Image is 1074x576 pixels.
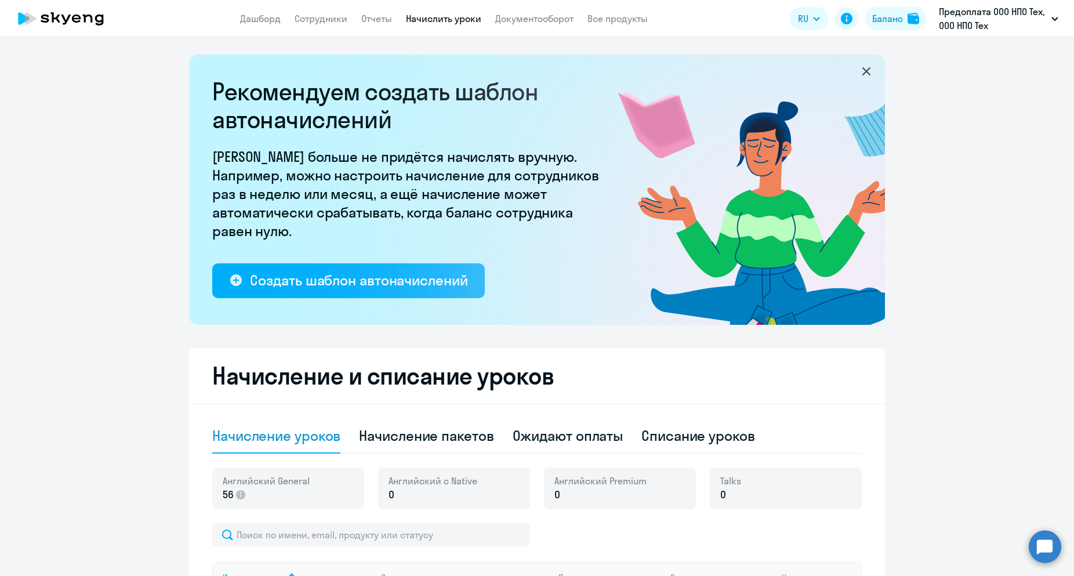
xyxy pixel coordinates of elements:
[554,487,560,502] span: 0
[554,474,647,487] span: Английский Premium
[720,474,741,487] span: Talks
[212,523,530,546] input: Поиск по имени, email, продукту или статусу
[223,474,310,487] span: Английский General
[495,13,574,24] a: Документооборот
[240,13,281,24] a: Дашборд
[406,13,481,24] a: Начислить уроки
[361,13,392,24] a: Отчеты
[389,487,394,502] span: 0
[212,362,862,390] h2: Начисление и списание уроков
[212,78,607,133] h2: Рекомендуем создать шаблон автоначислений
[720,487,726,502] span: 0
[212,263,485,298] button: Создать шаблон автоначислений
[223,487,234,502] span: 56
[295,13,347,24] a: Сотрудники
[872,12,903,26] div: Баланс
[359,426,494,445] div: Начисление пакетов
[641,426,755,445] div: Списание уроков
[212,147,607,240] p: [PERSON_NAME] больше не придётся начислять вручную. Например, можно настроить начисление для сотр...
[798,12,808,26] span: RU
[865,7,926,30] button: Балансbalance
[908,13,919,24] img: balance
[212,426,340,445] div: Начисление уроков
[250,271,467,289] div: Создать шаблон автоначислений
[790,7,828,30] button: RU
[513,426,623,445] div: Ожидают оплаты
[939,5,1047,32] p: Предоплата ООО НПО Тех, ООО НПО Тех
[587,13,648,24] a: Все продукты
[389,474,477,487] span: Английский с Native
[933,5,1064,32] button: Предоплата ООО НПО Тех, ООО НПО Тех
